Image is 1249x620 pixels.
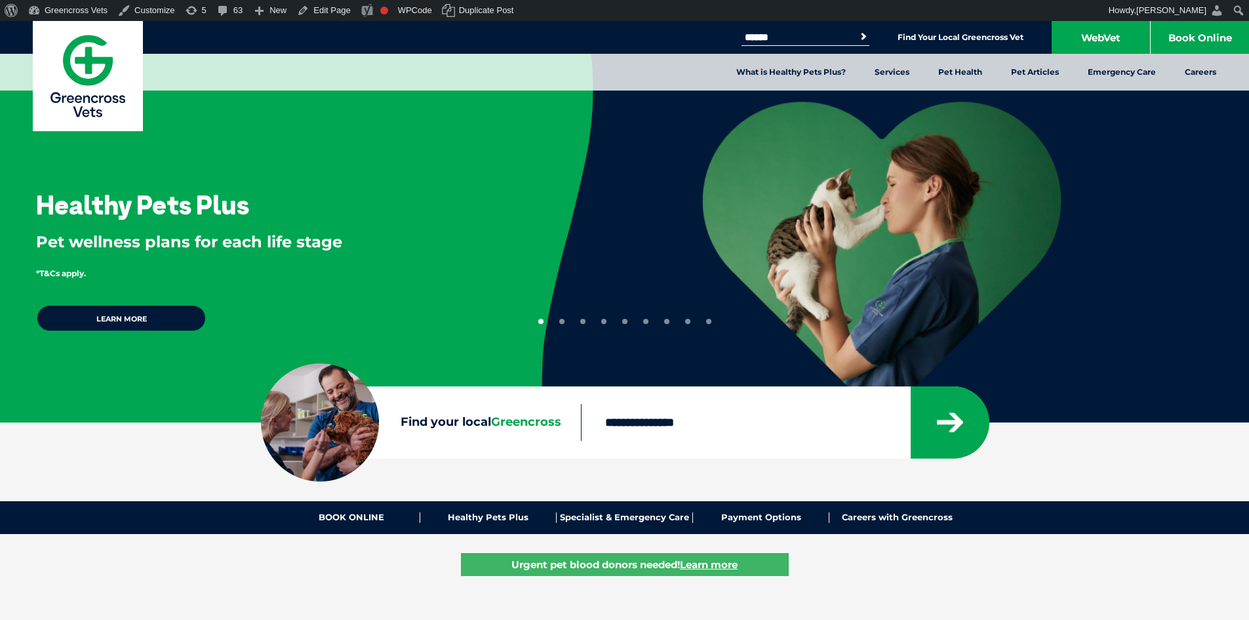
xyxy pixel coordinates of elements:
[860,54,924,91] a: Services
[491,415,561,429] span: Greencross
[36,192,249,218] h3: Healthy Pets Plus
[461,553,789,576] a: Urgent pet blood donors needed!Learn more
[284,512,420,523] a: BOOK ONLINE
[706,319,711,324] button: 9 of 9
[36,304,207,332] a: Learn more
[580,319,585,324] button: 3 of 9
[1073,54,1170,91] a: Emergency Care
[693,512,829,523] a: Payment Options
[685,319,690,324] button: 8 of 9
[36,231,499,253] p: Pet wellness plans for each life stage
[622,319,627,324] button: 5 of 9
[643,319,648,324] button: 6 of 9
[1052,21,1150,54] a: WebVet
[857,30,870,43] button: Search
[680,558,738,571] u: Learn more
[261,413,581,432] label: Find your local
[36,268,86,278] span: *T&Cs apply.
[1151,21,1249,54] a: Book Online
[1136,5,1206,15] span: [PERSON_NAME]
[1170,54,1231,91] a: Careers
[380,7,388,14] div: Needs improvement
[557,512,693,523] a: Specialist & Emergency Care
[924,54,997,91] a: Pet Health
[538,319,544,324] button: 1 of 9
[722,54,860,91] a: What is Healthy Pets Plus?
[559,319,565,324] button: 2 of 9
[997,54,1073,91] a: Pet Articles
[829,512,965,523] a: Careers with Greencross
[664,319,669,324] button: 7 of 9
[420,512,557,523] a: Healthy Pets Plus
[33,21,143,131] a: Greencross Vets
[601,319,606,324] button: 4 of 9
[898,32,1023,43] a: Find Your Local Greencross Vet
